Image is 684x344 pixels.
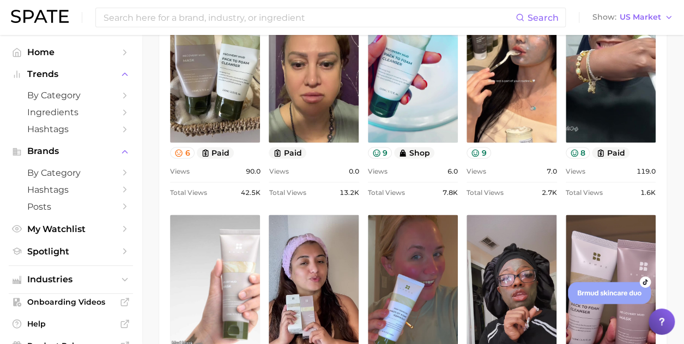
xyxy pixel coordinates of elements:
span: Views [170,165,190,178]
span: by Category [27,168,114,178]
button: 6 [170,147,195,158]
span: Hashtags [27,124,114,134]
span: Total Views [170,186,207,199]
button: Brands [9,143,133,159]
span: Total Views [566,186,603,199]
span: Show [592,14,616,20]
span: Spotlight [27,246,114,257]
a: Help [9,316,133,332]
span: Hashtags [27,185,114,195]
a: My Watchlist [9,221,133,238]
span: Trends [27,69,114,79]
span: Total Views [368,186,405,199]
a: by Category [9,87,133,104]
a: Ingredients [9,104,133,121]
button: ShowUS Market [590,10,676,25]
button: Trends [9,66,133,82]
span: Ingredients [27,107,114,117]
span: 90.0 [245,165,260,178]
span: Help [27,319,114,329]
span: Total Views [467,186,504,199]
button: 9 [368,147,392,158]
span: 13.2k [340,186,359,199]
span: Brands [27,146,114,156]
span: 7.0 [547,165,557,178]
span: Posts [27,201,114,212]
button: Industries [9,271,133,288]
span: 6.0 [447,165,458,178]
span: US Market [620,14,661,20]
span: Onboarding Videos [27,297,114,307]
span: Views [467,165,486,178]
span: 2.7k [542,186,557,199]
button: paid [269,147,306,158]
span: My Watchlist [27,224,114,234]
span: 119.0 [637,165,656,178]
a: Home [9,44,133,61]
span: Search [528,13,559,23]
span: 0.0 [349,165,359,178]
button: 8 [566,147,590,158]
span: by Category [27,90,114,100]
input: Search here for a brand, industry, or ingredient [102,8,516,27]
span: Industries [27,275,114,284]
span: Views [566,165,585,178]
span: Total Views [269,186,306,199]
span: 1.6k [640,186,656,199]
span: Views [368,165,388,178]
span: Views [269,165,288,178]
span: Home [27,47,114,57]
a: Posts [9,198,133,215]
button: shop [394,147,434,158]
button: 9 [467,147,491,158]
span: 42.5k [240,186,260,199]
a: by Category [9,164,133,181]
a: Hashtags [9,181,133,198]
button: paid [197,147,234,158]
span: 7.8k [443,186,458,199]
a: Hashtags [9,121,133,138]
a: Spotlight [9,243,133,260]
button: paid [592,147,629,158]
a: Onboarding Videos [9,294,133,310]
img: SPATE [11,10,69,23]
